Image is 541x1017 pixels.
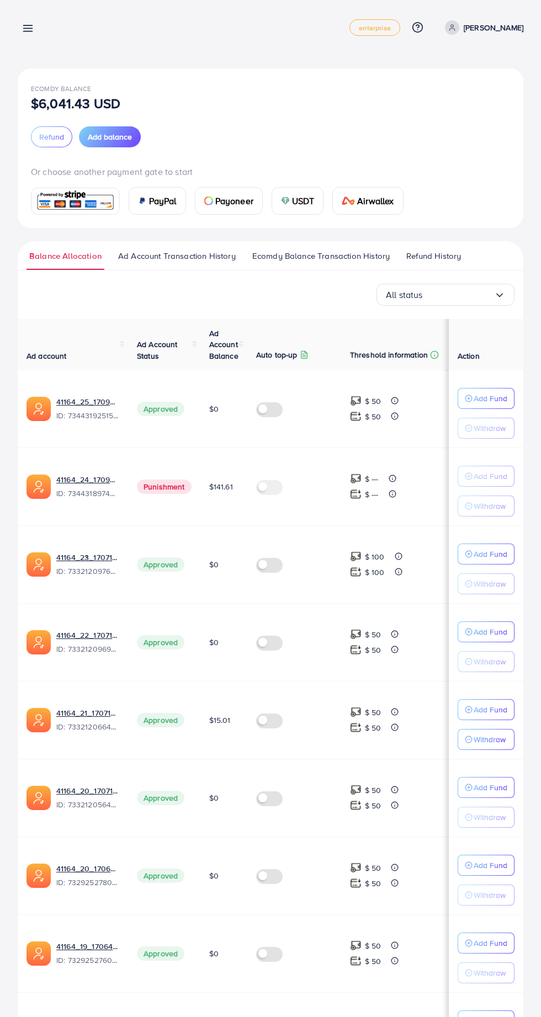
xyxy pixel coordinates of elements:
[88,131,132,142] span: Add balance
[474,811,506,824] p: Withdraw
[56,474,119,499] div: <span class='underline'>41164_24_1709982576916</span></br>7344318974215340033
[209,481,233,492] span: $141.61
[26,864,51,888] img: ic-ads-acc.e4c84228.svg
[56,396,119,407] a: 41164_25_1709982599082
[474,859,507,872] p: Add Fund
[350,348,428,361] p: Threshold information
[209,637,219,648] span: $0
[458,418,515,439] button: Withdraw
[26,786,51,810] img: ic-ads-acc.e4c84228.svg
[350,706,362,718] img: top-up amount
[56,721,119,732] span: ID: 7332120664427642882
[349,19,400,36] a: enterprise
[350,551,362,562] img: top-up amount
[350,566,362,578] img: top-up amount
[137,557,184,572] span: Approved
[56,785,119,796] a: 41164_20_1707142368069
[272,187,324,215] a: cardUSDT
[26,708,51,732] img: ic-ads-acc.e4c84228.svg
[423,286,494,303] input: Search for option
[56,863,119,888] div: <span class='underline'>41164_20_1706474683598</span></br>7329252780571557890
[56,566,119,577] span: ID: 7332120976240689154
[474,577,506,590] p: Withdraw
[56,785,119,811] div: <span class='underline'>41164_20_1707142368069</span></br>7332120564271874049
[365,799,381,812] p: $ 50
[332,187,403,215] a: cardAirwallex
[31,188,120,215] a: card
[129,187,186,215] a: cardPayPal
[342,196,355,205] img: card
[350,722,362,733] img: top-up amount
[474,392,507,405] p: Add Fund
[458,544,515,565] button: Add Fund
[365,566,385,579] p: $ 100
[350,862,362,874] img: top-up amount
[195,187,263,215] a: cardPayoneer
[56,955,119,966] span: ID: 7329252760468127746
[209,870,219,881] span: $0
[26,630,51,654] img: ic-ads-acc.e4c84228.svg
[56,630,119,655] div: <span class='underline'>41164_22_1707142456408</span></br>7332120969684811778
[56,552,119,577] div: <span class='underline'>41164_23_1707142475983</span></br>7332120976240689154
[474,936,507,950] p: Add Fund
[35,189,116,213] img: card
[56,863,119,874] a: 41164_20_1706474683598
[56,707,119,718] a: 41164_21_1707142387585
[137,480,192,494] span: Punishment
[26,350,67,361] span: Ad account
[56,799,119,810] span: ID: 7332120564271874049
[365,706,381,719] p: $ 50
[118,250,236,262] span: Ad Account Transaction History
[365,721,381,734] p: $ 50
[56,707,119,733] div: <span class='underline'>41164_21_1707142387585</span></br>7332120664427642882
[365,784,381,797] p: $ 50
[365,488,379,501] p: $ ---
[458,388,515,409] button: Add Fund
[458,699,515,720] button: Add Fund
[458,777,515,798] button: Add Fund
[474,655,506,668] p: Withdraw
[458,962,515,983] button: Withdraw
[209,948,219,959] span: $0
[204,196,213,205] img: card
[209,328,238,361] span: Ad Account Balance
[31,165,510,178] p: Or choose another payment gate to start
[26,552,51,577] img: ic-ads-acc.e4c84228.svg
[458,350,480,361] span: Action
[458,855,515,876] button: Add Fund
[376,284,515,306] div: Search for option
[458,885,515,906] button: Withdraw
[474,470,507,483] p: Add Fund
[138,196,147,205] img: card
[350,877,362,889] img: top-up amount
[350,940,362,951] img: top-up amount
[464,21,523,34] p: [PERSON_NAME]
[209,792,219,803] span: $0
[56,410,119,421] span: ID: 7344319251534069762
[458,651,515,672] button: Withdraw
[458,466,515,487] button: Add Fund
[56,552,119,563] a: 41164_23_1707142475983
[350,488,362,500] img: top-up amount
[209,403,219,414] span: $0
[137,713,184,727] span: Approved
[56,488,119,499] span: ID: 7344318974215340033
[29,250,102,262] span: Balance Allocation
[474,781,507,794] p: Add Fund
[56,941,119,952] a: 41164_19_1706474666940
[350,473,362,484] img: top-up amount
[474,888,506,902] p: Withdraw
[458,621,515,642] button: Add Fund
[474,499,506,513] p: Withdraw
[458,933,515,954] button: Add Fund
[458,496,515,517] button: Withdraw
[441,20,523,35] a: [PERSON_NAME]
[26,475,51,499] img: ic-ads-acc.e4c84228.svg
[365,955,381,968] p: $ 50
[350,955,362,967] img: top-up amount
[474,966,506,979] p: Withdraw
[350,784,362,796] img: top-up amount
[474,422,506,435] p: Withdraw
[31,97,120,110] p: $6,041.43 USD
[215,194,253,207] span: Payoneer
